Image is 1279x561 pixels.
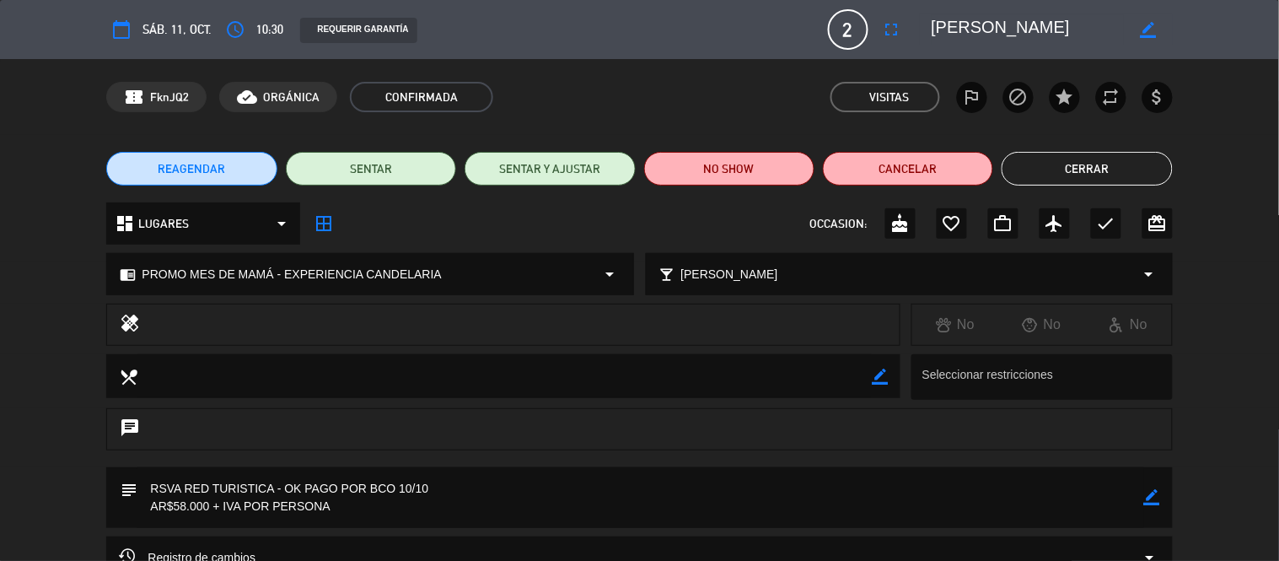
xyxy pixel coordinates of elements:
[1096,213,1116,234] i: check
[350,82,493,112] span: CONFIRMADA
[823,152,993,186] button: Cancelar
[106,152,277,186] button: REAGENDAR
[220,14,250,45] button: access_time
[912,314,999,336] div: No
[300,18,416,43] div: REQUERIR GARANTÍA
[998,314,1085,336] div: No
[872,369,888,385] i: border_color
[1085,314,1172,336] div: No
[1147,87,1168,107] i: attach_money
[159,160,226,178] span: REAGENDAR
[142,19,212,40] span: sáb. 11, oct.
[1144,489,1160,505] i: border_color
[120,313,140,337] i: healing
[1045,213,1065,234] i: airplanemode_active
[600,264,621,284] i: arrow_drop_down
[882,19,902,40] i: fullscreen
[256,19,283,40] span: 10:30
[106,14,137,45] button: calendar_today
[644,152,814,186] button: NO SHOW
[890,213,911,234] i: cake
[962,87,982,107] i: outlined_flag
[1139,264,1159,284] i: arrow_drop_down
[1002,152,1172,186] button: Cerrar
[138,214,189,234] span: LUGARES
[142,265,442,284] span: PROMO MES DE MAMÁ - EXPERIENCIA CANDELARIA
[869,88,909,107] em: Visitas
[124,87,144,107] span: confirmation_number
[120,418,140,441] i: chat
[286,152,456,186] button: SENTAR
[942,213,962,234] i: favorite_border
[115,213,135,234] i: dashboard
[111,19,132,40] i: calendar_today
[314,213,334,234] i: border_all
[465,152,635,186] button: SENTAR Y AJUSTAR
[263,88,320,107] span: ORGÁNICA
[120,267,136,283] i: chrome_reader_mode
[225,19,245,40] i: access_time
[119,480,137,499] i: subject
[1055,87,1075,107] i: star
[810,214,868,234] span: OCCASION:
[877,14,907,45] button: fullscreen
[828,9,868,50] span: 2
[1101,87,1121,107] i: repeat
[1147,213,1168,234] i: card_giftcard
[1008,87,1029,107] i: block
[1140,22,1156,38] i: border_color
[150,88,189,107] span: FknJQ2
[681,265,778,284] span: [PERSON_NAME]
[993,213,1013,234] i: work_outline
[119,367,137,386] i: local_dining
[659,267,675,283] i: local_bar
[237,87,257,107] i: cloud_done
[271,213,292,234] i: arrow_drop_down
